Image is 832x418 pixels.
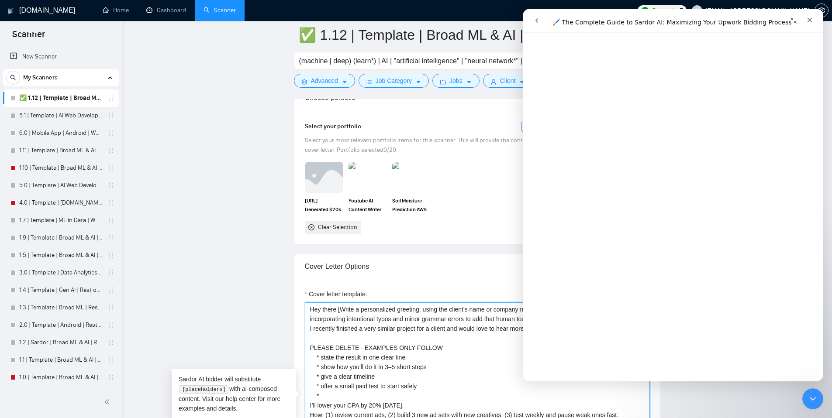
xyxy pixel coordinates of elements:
[815,3,829,17] button: setting
[204,7,236,14] a: searchScanner
[107,95,114,102] span: holder
[107,234,114,241] span: holder
[349,162,387,192] img: portfolio thumbnail image
[19,281,102,299] a: 1.4 | Template | Gen AI | Rest of the World
[19,229,102,247] a: 1.9 | Template | Broad ML & AI | Rest of the World
[180,385,228,394] code: [placeholders]
[376,76,412,86] span: Job Category
[3,48,119,65] li: New Scanner
[107,304,114,311] span: holder
[440,79,446,85] span: folder
[392,196,431,214] span: Soil Moisture Prediction AWS Pipeline with LSTM Model
[107,322,114,329] span: holder
[107,112,114,119] span: holder
[308,224,314,230] span: close-circle
[19,124,102,142] a: 6.0 | Mobile App | Android | Worldwide
[19,351,102,369] a: 1.1 | Template | Broad ML & AI | Rest of the World
[359,74,429,88] button: barsJob Categorycaret-down
[107,217,114,224] span: holder
[107,287,114,294] span: holder
[294,74,355,88] button: settingAdvancedcaret-down
[305,254,650,279] div: Cover Letter Options
[107,147,114,154] span: holder
[305,196,343,214] span: [URL] - Generated $20k MRR Immediately After Launch
[311,76,338,86] span: Advanced
[7,75,20,81] span: search
[802,388,823,409] iframe: Intercom live chat
[5,28,52,46] span: Scanner
[652,6,678,15] span: Connects:
[318,223,357,232] div: Clear Selection
[299,55,532,66] input: Search Freelance Jobs...
[415,79,421,85] span: caret-down
[107,269,114,276] span: holder
[305,289,367,299] label: Cover letter template:
[107,182,114,189] span: holder
[10,48,112,65] a: New Scanner
[107,130,114,137] span: holder
[815,7,828,14] span: setting
[104,397,113,406] span: double-left
[349,196,387,214] span: Youtube AI Content Writer
[107,339,114,346] span: holder
[19,159,102,177] a: 1.10 | Template | Broad ML & AI | Worldwide
[519,79,525,85] span: caret-down
[146,7,186,14] a: dashboardDashboard
[366,79,372,85] span: bars
[299,24,643,46] input: Scanner name...
[107,252,114,259] span: holder
[103,7,129,14] a: homeHome
[680,6,683,15] span: 5
[19,334,102,351] a: 1.2 | Sardor | Broad ML & AI | Rest of the World
[342,79,348,85] span: caret-down
[694,7,700,14] span: user
[107,356,114,363] span: holder
[432,74,480,88] button: folderJobscaret-down
[392,162,431,192] img: portfolio thumbnail image
[19,142,102,159] a: 1.11 | Template | Broad ML & AI | [GEOGRAPHIC_DATA] Only
[500,76,516,86] span: Client
[19,264,102,281] a: 3.0 | Template | Data Analytics | World Wide
[815,7,829,14] a: setting
[23,69,58,86] span: My Scanners
[305,162,343,192] img: portfolio thumbnail image
[522,121,649,132] input: Search portfolio
[19,89,102,107] a: ✅ 1.12 | Template | Broad ML & AI | Worldwide
[19,299,102,316] a: 1.3 | Template | Broad ML | Rest of the World
[466,79,472,85] span: caret-down
[19,316,102,334] a: 2.0 | Template | Android | Rest of the World
[7,4,14,18] img: logo
[6,71,20,85] button: search
[19,247,102,264] a: 1.5 | Template | Broad ML & AI | Big 5
[449,76,463,86] span: Jobs
[107,374,114,381] span: holder
[19,212,102,229] a: 1.7 | Template | ML in Data | Worldwide
[305,137,638,154] span: Select your most relevant portfolio items for this scanner. This will provide the context for the...
[19,194,102,212] a: 4.0 | Template | [DOMAIN_NAME] | Worldwide
[483,74,533,88] button: userClientcaret-down
[490,79,497,85] span: user
[19,369,102,386] a: 1.0 | Template | Broad ML & AI | Big 5
[19,177,102,194] a: 5.0 | Template | AI Web Development | [GEOGRAPHIC_DATA] Only
[523,9,823,381] iframe: Intercom live chat
[107,164,114,171] span: holder
[305,123,363,130] span: Select your portfolio:
[226,395,256,402] a: help center
[107,199,114,206] span: holder
[19,107,102,124] a: 5.1 | Template | AI Web Developer | Worldwide
[301,79,307,85] span: setting
[642,7,649,14] img: upwork-logo.png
